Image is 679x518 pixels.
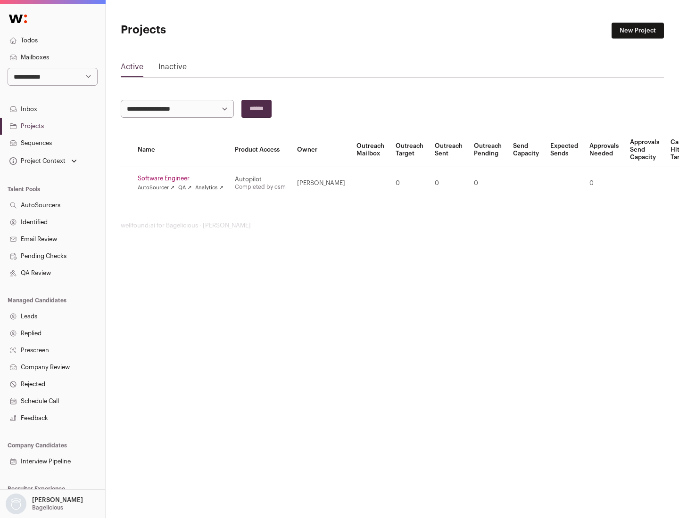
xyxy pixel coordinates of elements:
[121,23,302,38] h1: Projects
[132,133,229,167] th: Name
[8,154,79,168] button: Open dropdown
[6,494,26,514] img: nopic.png
[291,167,351,200] td: [PERSON_NAME]
[468,167,507,200] td: 0
[624,133,665,167] th: Approvals Send Capacity
[584,133,624,167] th: Approvals Needed
[429,133,468,167] th: Outreach Sent
[229,133,291,167] th: Product Access
[178,184,191,192] a: QA ↗
[235,184,286,190] a: Completed by csm
[390,133,429,167] th: Outreach Target
[4,494,85,514] button: Open dropdown
[138,175,224,182] a: Software Engineer
[545,133,584,167] th: Expected Sends
[158,61,187,76] a: Inactive
[507,133,545,167] th: Send Capacity
[235,176,286,183] div: Autopilot
[4,9,32,28] img: Wellfound
[351,133,390,167] th: Outreach Mailbox
[468,133,507,167] th: Outreach Pending
[584,167,624,200] td: 0
[612,23,664,39] a: New Project
[32,496,83,504] p: [PERSON_NAME]
[32,504,63,511] p: Bagelicious
[429,167,468,200] td: 0
[121,222,664,229] footer: wellfound:ai for Bagelicious - [PERSON_NAME]
[291,133,351,167] th: Owner
[195,184,223,192] a: Analytics ↗
[138,184,174,192] a: AutoSourcer ↗
[8,157,66,165] div: Project Context
[390,167,429,200] td: 0
[121,61,143,76] a: Active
